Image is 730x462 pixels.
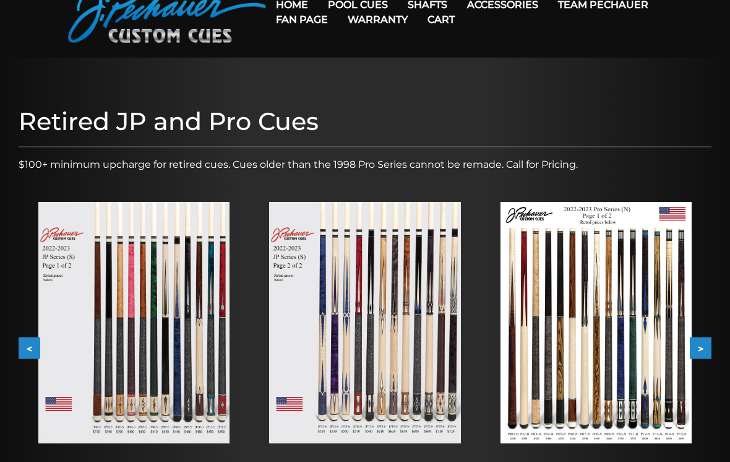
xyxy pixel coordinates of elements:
[690,338,711,359] button: >
[266,4,338,35] a: Fan Page
[338,4,418,35] a: Warranty
[19,157,711,172] p: $100+ minimum upcharge for retired cues. Cues older than the 1998 Pro Series cannot be remade. Ca...
[418,4,465,35] a: Cart
[19,338,40,359] button: <
[19,107,711,137] h1: Retired JP and Pro Cues
[19,338,711,359] div: Carousel Navigation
